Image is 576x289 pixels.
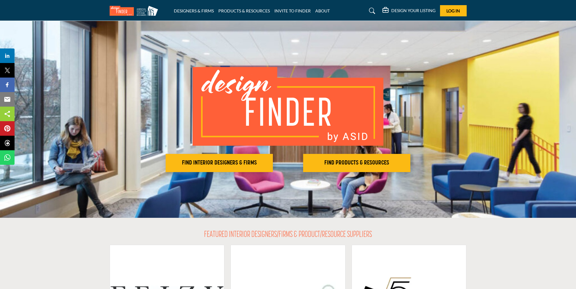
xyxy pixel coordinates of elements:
[218,8,270,13] a: PRODUCTS & RESOURCES
[166,154,273,172] button: FIND INTERIOR DESIGNERS & FIRMS
[382,7,435,15] div: DESIGN YOUR LISTING
[315,8,330,13] a: ABOUT
[193,67,383,146] img: image
[167,159,271,167] h2: FIND INTERIOR DESIGNERS & FIRMS
[303,154,410,172] button: FIND PRODUCTS & RESOURCES
[110,6,161,16] img: Site Logo
[391,8,435,13] h5: DESIGN YOUR LISTING
[204,230,372,240] h2: FEATURED INTERIOR DESIGNERS/FIRMS & PRODUCT/RESOURCE SUPPLIERS
[446,8,460,13] span: Log In
[274,8,311,13] a: INVITE TO FINDER
[363,6,379,16] a: Search
[440,5,467,16] button: Log In
[305,159,409,167] h2: FIND PRODUCTS & RESOURCES
[174,8,214,13] a: DESIGNERS & FIRMS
